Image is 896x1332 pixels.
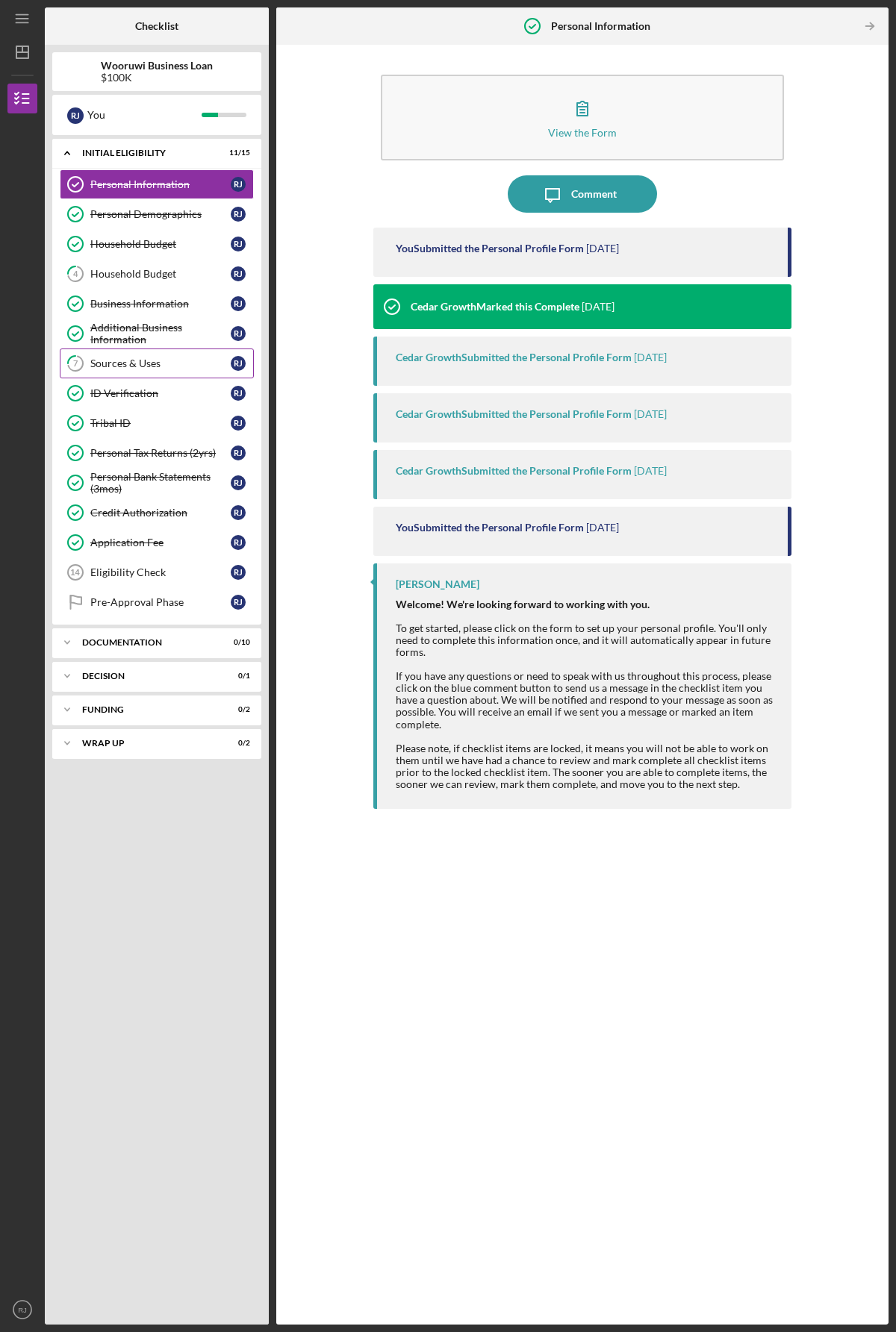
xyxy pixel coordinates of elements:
div: R J [231,177,246,192]
a: Additional Business InformationRJ [60,319,254,348]
div: You Submitted the Personal Profile Form [396,243,584,254]
b: Checklist [135,20,178,32]
div: R J [231,266,246,281]
div: Pre-Approval Phase [90,596,231,608]
div: Cedar Growth Submitted the Personal Profile Form [396,408,632,420]
a: Personal Tax Returns (2yrs)RJ [60,438,254,468]
div: Funding [82,705,213,714]
div: Eligibility Check [90,566,231,578]
a: 4Household BudgetRJ [60,259,254,289]
a: Household BudgetRJ [60,229,254,259]
div: $100K [101,72,213,84]
time: 2024-10-23 18:28 [634,351,667,363]
div: Personal Bank Statements (3mos) [90,471,231,495]
div: R J [231,445,246,460]
b: Wooruwi Business Loan [101,60,213,72]
div: Cedar Growth Submitted the Personal Profile Form [396,351,632,363]
time: 2024-10-23 18:28 [634,465,667,477]
div: R J [231,326,246,341]
a: Credit AuthorizationRJ [60,498,254,528]
button: View the Form [381,75,784,160]
div: R J [231,416,246,431]
a: Tribal IDRJ [60,408,254,438]
div: R J [231,207,246,222]
div: ID Verification [90,387,231,399]
div: Additional Business Information [90,322,231,345]
div: 0 / 2 [223,705,250,714]
div: Household Budget [90,268,231,280]
div: R J [231,535,246,550]
div: 0 / 10 [223,638,250,647]
a: Personal Bank Statements (3mos)RJ [60,468,254,498]
div: Tribal ID [90,417,231,429]
a: Business InformationRJ [60,289,254,319]
div: Business Information [90,298,231,310]
div: R J [231,565,246,580]
div: Comment [571,175,617,213]
a: 7Sources & UsesRJ [60,348,254,378]
a: Pre-Approval PhaseRJ [60,587,254,617]
div: 11 / 15 [223,148,250,157]
strong: Welcome! We're looking forward to working with you. [396,598,650,610]
div: You Submitted the Personal Profile Form [396,522,584,534]
tspan: 4 [73,269,78,279]
div: R J [231,386,246,401]
div: R J [231,505,246,520]
div: R J [231,595,246,610]
div: To get started, please click on the form to set up your personal profile. You'll only need to com... [396,598,777,791]
div: 0 / 2 [223,739,250,748]
tspan: 14 [70,568,80,577]
div: R J [231,475,246,490]
a: Application FeeRJ [60,528,254,557]
div: Application Fee [90,537,231,548]
div: Cedar Growth Submitted the Personal Profile Form [396,465,632,477]
div: Personal Tax Returns (2yrs) [90,447,231,459]
button: Comment [508,175,657,213]
div: Personal Information [90,178,231,190]
button: RJ [7,1295,37,1325]
div: R J [67,107,84,124]
div: View the Form [548,127,617,138]
div: Wrap up [82,739,213,748]
div: You [87,102,202,128]
a: Personal InformationRJ [60,169,254,199]
div: R J [231,237,246,251]
tspan: 7 [73,359,78,369]
b: Personal Information [551,20,650,32]
div: Documentation [82,638,213,647]
div: Household Budget [90,238,231,250]
a: 14Eligibility CheckRJ [60,557,254,587]
time: 2024-10-22 21:22 [586,522,619,534]
time: 2024-10-23 18:28 [634,408,667,420]
a: ID VerificationRJ [60,378,254,408]
div: Decision [82,672,213,681]
div: 0 / 1 [223,672,250,681]
time: 2024-10-23 19:27 [586,243,619,254]
div: Credit Authorization [90,507,231,519]
div: Cedar Growth Marked this Complete [411,301,579,313]
div: [PERSON_NAME] [396,578,479,590]
a: Personal DemographicsRJ [60,199,254,229]
div: Initial Eligibility [82,148,213,157]
div: R J [231,356,246,371]
time: 2024-10-23 18:28 [582,301,615,313]
text: RJ [18,1306,27,1314]
div: Sources & Uses [90,357,231,369]
div: R J [231,296,246,311]
div: Personal Demographics [90,208,231,220]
